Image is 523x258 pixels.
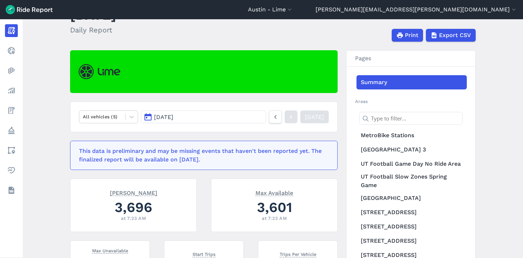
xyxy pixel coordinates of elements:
div: at 7:23 AM [220,215,329,222]
a: Realtime [5,44,18,57]
a: [DATE] [300,110,329,123]
a: Policy [5,124,18,137]
button: Export CSV [426,29,476,42]
a: [STREET_ADDRESS] [356,205,467,220]
button: [DATE] [141,110,266,123]
a: Summary [356,75,467,89]
span: Export CSV [439,31,471,40]
button: Print [392,29,423,42]
span: Start Trips [192,250,216,257]
a: MetroBike Stations [356,128,467,143]
a: [STREET_ADDRESS] [356,220,467,234]
input: Type to filter... [359,112,463,125]
button: Austin - Lime [248,5,293,14]
a: [GEOGRAPHIC_DATA] 3 [356,143,467,157]
button: [PERSON_NAME][EMAIL_ADDRESS][PERSON_NAME][DOMAIN_NAME] [316,5,517,14]
span: Print [405,31,418,40]
a: Datasets [5,184,18,197]
a: [GEOGRAPHIC_DATA] [356,191,467,205]
img: Ride Report [6,5,53,14]
a: UT Football Slow Zones Spring Game [356,171,467,191]
h2: Areas [355,98,467,105]
img: Lime [79,64,120,79]
span: Max Unavailable [92,247,128,254]
h2: Daily Report [70,25,116,35]
a: Heatmaps [5,64,18,77]
h3: Pages [347,51,475,67]
a: Fees [5,104,18,117]
span: Max Available [255,189,293,196]
span: Trips Per Vehicle [280,250,316,257]
a: [STREET_ADDRESS] [356,234,467,248]
span: [DATE] [154,114,173,120]
div: 3,696 [79,197,188,217]
span: [PERSON_NAME] [110,189,157,196]
a: Health [5,164,18,177]
a: UT Football Game Day No Ride Area [356,157,467,171]
a: Analyze [5,84,18,97]
div: This data is preliminary and may be missing events that haven't been reported yet. The finalized ... [79,147,324,164]
div: at 7:23 AM [79,215,188,222]
div: 3,601 [220,197,329,217]
a: Report [5,24,18,37]
a: Areas [5,144,18,157]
